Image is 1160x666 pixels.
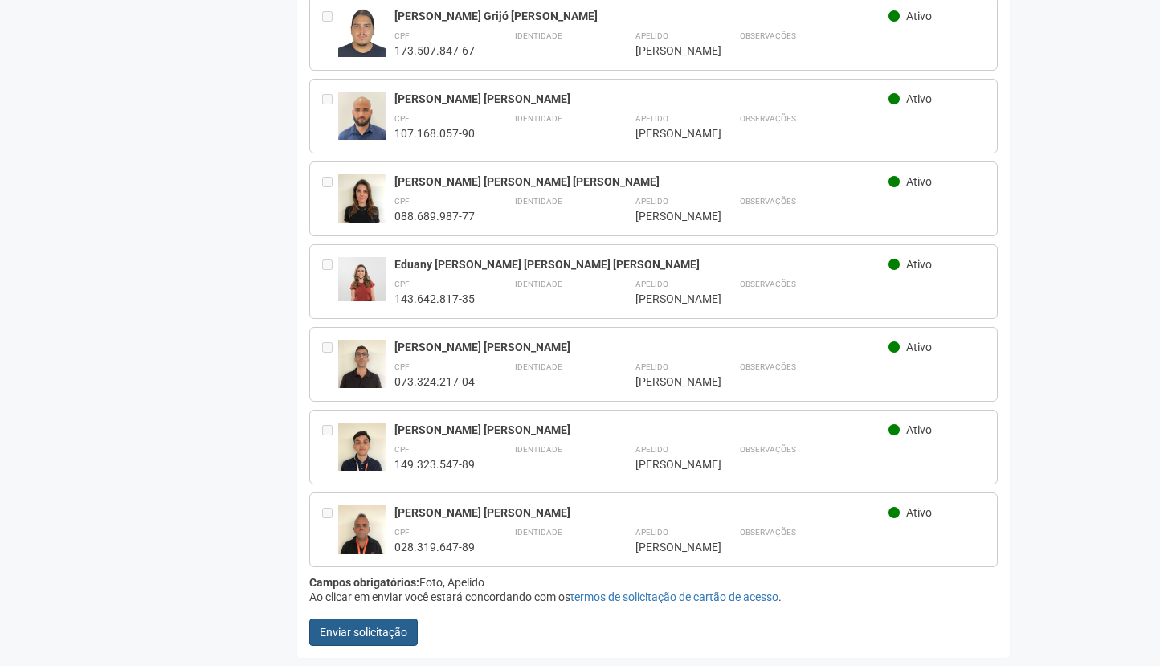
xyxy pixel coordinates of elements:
[515,362,562,371] strong: Identidade
[635,31,668,40] strong: Apelido
[570,590,778,603] a: termos de solicitação de cartão de acesso
[309,575,998,590] div: Foto, Apelido
[740,197,796,206] strong: Observações
[394,374,475,389] div: 073.324.217-04
[394,9,888,23] div: [PERSON_NAME] Grijó [PERSON_NAME]
[515,528,562,537] strong: Identidade
[394,209,475,223] div: 088.689.987-77
[906,175,932,188] span: Ativo
[338,174,386,239] img: user.jpg
[394,43,475,58] div: 173.507.847-67
[635,280,668,288] strong: Apelido
[635,362,668,371] strong: Apelido
[515,280,562,288] strong: Identidade
[394,92,888,106] div: [PERSON_NAME] [PERSON_NAME]
[635,374,700,389] div: [PERSON_NAME]
[309,619,418,646] button: Enviar solicitação
[322,9,338,58] div: Entre em contato com a Aministração para solicitar o cancelamento ou 2a via
[309,576,419,589] strong: Campos obrigatórios:
[635,126,700,141] div: [PERSON_NAME]
[338,9,386,71] img: user.jpg
[309,590,998,604] div: Ao clicar em enviar você estará concordando com os .
[338,505,386,570] img: user.jpg
[635,43,700,58] div: [PERSON_NAME]
[394,362,410,371] strong: CPF
[394,457,475,472] div: 149.323.547-89
[906,423,932,436] span: Ativo
[322,174,338,223] div: Entre em contato com a Aministração para solicitar o cancelamento ou 2a via
[394,197,410,206] strong: CPF
[635,209,700,223] div: [PERSON_NAME]
[635,528,668,537] strong: Apelido
[394,540,475,554] div: 028.319.647-89
[740,280,796,288] strong: Observações
[635,114,668,123] strong: Apelido
[635,197,668,206] strong: Apelido
[906,506,932,519] span: Ativo
[322,423,338,472] div: Entre em contato com a Aministração para solicitar o cancelamento ou 2a via
[394,445,410,454] strong: CPF
[394,292,475,306] div: 143.642.817-35
[394,528,410,537] strong: CPF
[338,423,386,487] img: user.jpg
[515,31,562,40] strong: Identidade
[394,126,475,141] div: 107.168.057-90
[394,31,410,40] strong: CPF
[740,31,796,40] strong: Observações
[338,92,386,156] img: user.jpg
[515,114,562,123] strong: Identidade
[635,445,668,454] strong: Apelido
[394,174,888,189] div: [PERSON_NAME] [PERSON_NAME] [PERSON_NAME]
[394,505,888,520] div: [PERSON_NAME] [PERSON_NAME]
[635,292,700,306] div: [PERSON_NAME]
[322,257,338,306] div: Entre em contato com a Aministração para solicitar o cancelamento ou 2a via
[394,340,888,354] div: [PERSON_NAME] [PERSON_NAME]
[906,92,932,105] span: Ativo
[740,445,796,454] strong: Observações
[394,423,888,437] div: [PERSON_NAME] [PERSON_NAME]
[906,258,932,271] span: Ativo
[394,257,888,272] div: Eduany [PERSON_NAME] [PERSON_NAME] [PERSON_NAME]
[906,10,932,22] span: Ativo
[740,114,796,123] strong: Observações
[338,257,386,301] img: user.jpg
[394,280,410,288] strong: CPF
[322,340,338,389] div: Entre em contato com a Aministração para solicitar o cancelamento ou 2a via
[906,341,932,353] span: Ativo
[394,114,410,123] strong: CPF
[322,505,338,554] div: Entre em contato com a Aministração para solicitar o cancelamento ou 2a via
[740,528,796,537] strong: Observações
[635,540,700,554] div: [PERSON_NAME]
[322,92,338,141] div: Entre em contato com a Aministração para solicitar o cancelamento ou 2a via
[515,197,562,206] strong: Identidade
[740,362,796,371] strong: Observações
[515,445,562,454] strong: Identidade
[338,340,386,404] img: user.jpg
[635,457,700,472] div: [PERSON_NAME]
